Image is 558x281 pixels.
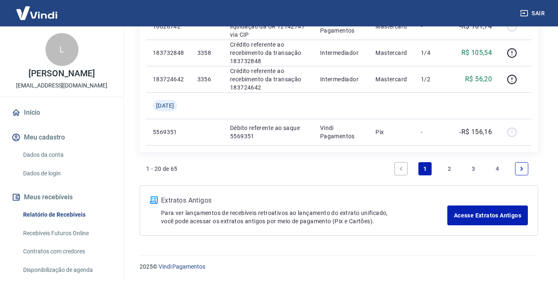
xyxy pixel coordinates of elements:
p: [PERSON_NAME] [28,69,95,78]
a: Page 3 [467,162,480,175]
p: - [421,128,445,136]
p: Vindi Pagamentos [320,18,363,35]
button: Meus recebíveis [10,188,114,206]
a: Relatório de Recebíveis [20,206,114,223]
a: Contratos com credores [20,243,114,260]
p: Mastercard [375,22,408,31]
button: Meu cadastro [10,128,114,146]
div: L [45,33,78,66]
a: Disponibilização de agenda [20,262,114,279]
a: Acesse Extratos Antigos [447,205,528,225]
p: 16028742 [153,22,184,31]
p: Para ver lançamentos de recebíveis retroativos ao lançamento do extrato unificado, você pode aces... [161,209,447,225]
a: Dados da conta [20,146,114,163]
img: Vindi [10,0,64,26]
p: Débito referente ao saque 5569351 [230,124,307,140]
p: - [421,22,445,31]
p: 1/2 [421,75,445,83]
p: Mastercard [375,49,408,57]
p: Intermediador [320,49,363,57]
a: Page 1 is your current page [418,162,432,175]
p: R$ 56,20 [465,74,492,84]
p: Extratos Antigos [161,196,447,205]
p: -R$ 156,16 [459,127,492,137]
p: Pix [375,128,408,136]
p: Crédito referente ao recebimento da transação 183732848 [230,40,307,65]
p: 1/4 [421,49,445,57]
a: Vindi Pagamentos [159,263,205,270]
p: Intermediador [320,75,363,83]
button: Sair [518,6,548,21]
p: Vindi Pagamentos [320,124,363,140]
p: 3358 [197,49,217,57]
p: 183732848 [153,49,184,57]
p: 2025 © [140,262,538,271]
p: [EMAIL_ADDRESS][DOMAIN_NAME] [16,81,107,90]
p: 1 - 20 de 65 [146,165,178,173]
p: Débito referente à liquidação da UR 12142747 via CIP [230,14,307,39]
p: 5569351 [153,128,184,136]
a: Page 2 [443,162,456,175]
p: 183724642 [153,75,184,83]
a: Início [10,104,114,122]
p: R$ 105,54 [461,48,492,58]
a: Dados de login [20,165,114,182]
a: Recebíveis Futuros Online [20,225,114,242]
a: Previous page [394,162,408,175]
p: 3356 [197,75,217,83]
a: Page 4 [491,162,504,175]
span: [DATE] [156,102,174,110]
p: Crédito referente ao recebimento da transação 183724642 [230,67,307,92]
p: -R$ 161,74 [459,21,492,31]
ul: Pagination [391,159,532,179]
p: Mastercard [375,75,408,83]
a: Next page [515,162,528,175]
img: ícone [150,196,158,204]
